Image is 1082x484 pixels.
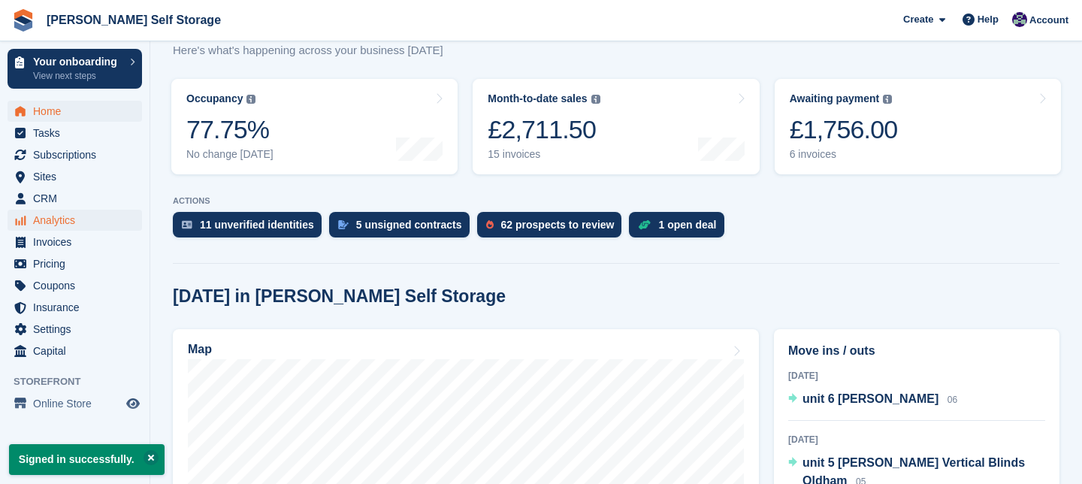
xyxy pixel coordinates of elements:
[173,286,506,307] h2: [DATE] in [PERSON_NAME] Self Storage
[903,12,933,27] span: Create
[790,114,898,145] div: £1,756.00
[41,8,227,32] a: [PERSON_NAME] Self Storage
[658,219,716,231] div: 1 open deal
[33,231,123,253] span: Invoices
[486,220,494,229] img: prospect-51fa495bee0391a8d652442698ab0144808aea92771e9ea1ae160a38d050c398.svg
[14,374,150,389] span: Storefront
[591,95,600,104] img: icon-info-grey-7440780725fd019a000dd9b08b2336e03edf1995a4989e88bcd33f0948082b44.svg
[8,319,142,340] a: menu
[33,393,123,414] span: Online Store
[788,342,1045,360] h2: Move ins / outs
[186,114,274,145] div: 77.75%
[182,220,192,229] img: verify_identity-adf6edd0f0f0b5bbfe63781bf79b02c33cf7c696d77639b501bdc392416b5a36.svg
[473,79,759,174] a: Month-to-date sales £2,711.50 15 invoices
[8,101,142,122] a: menu
[33,123,123,144] span: Tasks
[629,212,731,245] a: 1 open deal
[246,95,255,104] img: icon-info-grey-7440780725fd019a000dd9b08b2336e03edf1995a4989e88bcd33f0948082b44.svg
[8,393,142,414] a: menu
[9,444,165,475] p: Signed in successfully.
[173,42,470,59] p: Here's what's happening across your business [DATE]
[186,92,243,105] div: Occupancy
[948,395,957,405] span: 06
[200,219,314,231] div: 11 unverified identities
[477,212,630,245] a: 62 prospects to review
[33,69,122,83] p: View next steps
[33,340,123,361] span: Capital
[8,49,142,89] a: Your onboarding View next steps
[488,114,600,145] div: £2,711.50
[171,79,458,174] a: Occupancy 77.75% No change [DATE]
[33,56,122,67] p: Your onboarding
[775,79,1061,174] a: Awaiting payment £1,756.00 6 invoices
[790,92,880,105] div: Awaiting payment
[488,92,587,105] div: Month-to-date sales
[33,101,123,122] span: Home
[1029,13,1068,28] span: Account
[8,340,142,361] a: menu
[883,95,892,104] img: icon-info-grey-7440780725fd019a000dd9b08b2336e03edf1995a4989e88bcd33f0948082b44.svg
[8,297,142,318] a: menu
[8,144,142,165] a: menu
[802,392,938,405] span: unit 6 [PERSON_NAME]
[33,210,123,231] span: Analytics
[33,253,123,274] span: Pricing
[8,123,142,144] a: menu
[788,369,1045,383] div: [DATE]
[1012,12,1027,27] img: Matthew Jones
[12,9,35,32] img: stora-icon-8386f47178a22dfd0bd8f6a31ec36ba5ce8667c1dd55bd0f319d3a0aa187defe.svg
[33,166,123,187] span: Sites
[790,148,898,161] div: 6 invoices
[188,343,212,356] h2: Map
[173,212,329,245] a: 11 unverified identities
[8,231,142,253] a: menu
[33,319,123,340] span: Settings
[356,219,462,231] div: 5 unsigned contracts
[124,395,142,413] a: Preview store
[186,148,274,161] div: No change [DATE]
[8,253,142,274] a: menu
[788,390,957,410] a: unit 6 [PERSON_NAME] 06
[33,188,123,209] span: CRM
[8,166,142,187] a: menu
[978,12,999,27] span: Help
[638,219,651,230] img: deal-1b604bf984904fb50ccaf53a9ad4b4a5d6e5aea283cecdc64d6e3604feb123c2.svg
[8,188,142,209] a: menu
[33,297,123,318] span: Insurance
[488,148,600,161] div: 15 invoices
[33,275,123,296] span: Coupons
[8,210,142,231] a: menu
[33,144,123,165] span: Subscriptions
[501,219,615,231] div: 62 prospects to review
[329,212,477,245] a: 5 unsigned contracts
[338,220,349,229] img: contract_signature_icon-13c848040528278c33f63329250d36e43548de30e8caae1d1a13099fd9432cc5.svg
[788,433,1045,446] div: [DATE]
[8,275,142,296] a: menu
[173,196,1059,206] p: ACTIONS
